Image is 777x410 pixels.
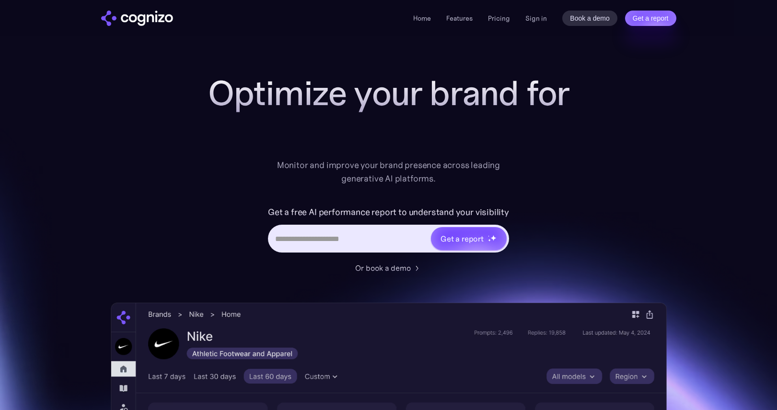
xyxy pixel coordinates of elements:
a: Pricing [488,14,510,23]
img: star [488,239,491,242]
div: Monitor and improve your brand presence across leading generative AI platforms. [271,158,507,185]
a: Get a reportstarstarstar [430,226,508,251]
div: Get a report [441,233,484,244]
img: cognizo logo [101,11,173,26]
img: star [490,235,497,241]
img: star [488,235,489,237]
a: Features [446,14,473,23]
div: Or book a demo [355,262,411,274]
a: Home [413,14,431,23]
a: Book a demo [562,11,617,26]
h1: Optimize your brand for [197,74,580,112]
a: Get a report [625,11,676,26]
label: Get a free AI performance report to understand your visibility [268,205,509,220]
a: Or book a demo [355,262,422,274]
form: Hero URL Input Form [268,205,509,257]
a: Sign in [525,12,547,24]
a: home [101,11,173,26]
